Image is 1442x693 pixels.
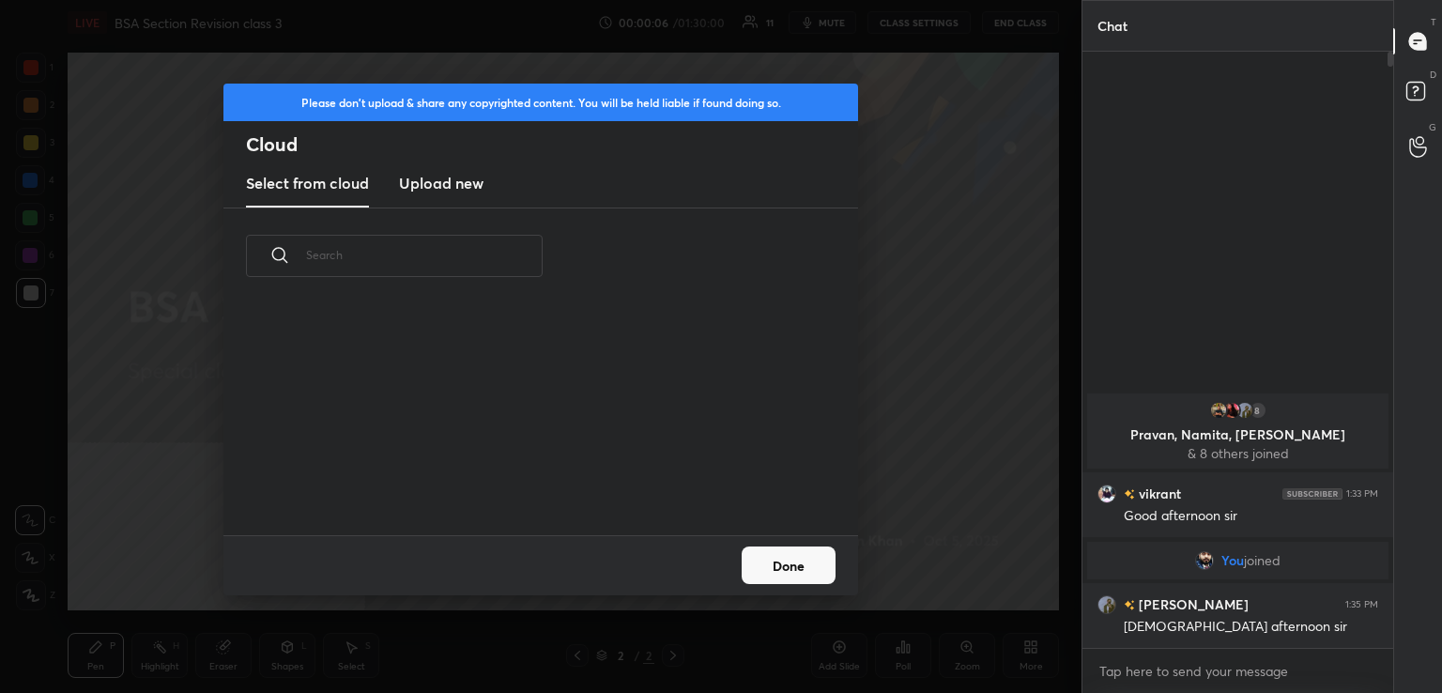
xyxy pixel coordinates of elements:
[1431,15,1436,29] p: T
[1209,401,1228,420] img: fee9649104bd438e8bacb0224c18b636.jpg
[1124,507,1378,526] div: Good afternoon sir
[1124,489,1135,500] img: no-rating-badge.077c3623.svg
[742,547,836,584] button: Done
[1135,594,1249,614] h6: [PERSON_NAME]
[1221,553,1244,568] span: You
[1346,488,1378,500] div: 1:33 PM
[1249,401,1267,420] div: 8
[223,84,858,121] div: Please don't upload & share any copyrighted content. You will be held liable if found doing so.
[1124,600,1135,610] img: no-rating-badge.077c3623.svg
[1098,446,1377,461] p: & 8 others joined
[246,172,369,194] h3: Select from cloud
[1222,401,1241,420] img: 7af50ced4a40429f9e8a71d2b84a64fc.jpg
[1097,485,1116,503] img: 6f024d0b520a42ae9cc1babab3a4949a.jpg
[1430,68,1436,82] p: D
[223,299,836,535] div: grid
[1124,618,1378,637] div: [DEMOGRAPHIC_DATA] afternoon sir
[1429,120,1436,134] p: G
[1082,390,1393,649] div: grid
[1098,427,1377,442] p: Pravan, Namita, [PERSON_NAME]
[246,132,858,157] h2: Cloud
[1097,595,1116,614] img: 19ceba9a285a455c83f20bd21cd80ddf.jpg
[1195,551,1214,570] img: 0ee430d530ea4eab96c2489b3c8ae121.jpg
[1282,488,1342,500] img: 4P8fHbbgJtejmAAAAAElFTkSuQmCC
[1235,401,1254,420] img: 19ceba9a285a455c83f20bd21cd80ddf.jpg
[1082,1,1143,51] p: Chat
[1244,553,1281,568] span: joined
[1345,599,1378,610] div: 1:35 PM
[306,215,543,295] input: Search
[1135,484,1181,503] h6: vikrant
[399,172,483,194] h3: Upload new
